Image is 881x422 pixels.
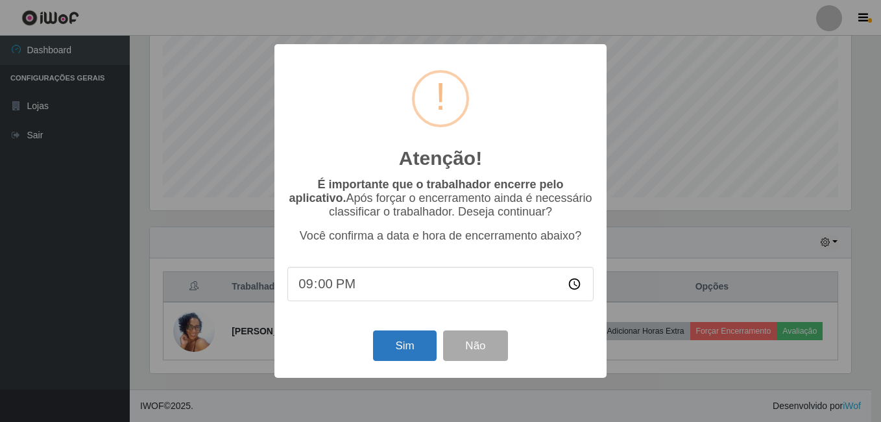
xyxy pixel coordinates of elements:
button: Não [443,330,507,361]
b: É importante que o trabalhador encerre pelo aplicativo. [289,178,563,205]
h2: Atenção! [399,147,482,170]
p: Após forçar o encerramento ainda é necessário classificar o trabalhador. Deseja continuar? [287,178,594,219]
button: Sim [373,330,436,361]
p: Você confirma a data e hora de encerramento abaixo? [287,229,594,243]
